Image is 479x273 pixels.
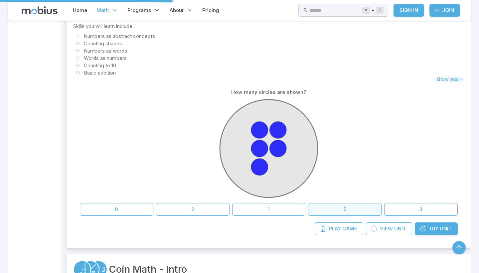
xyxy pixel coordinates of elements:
[380,225,393,232] span: View
[362,6,384,14] div: +
[429,4,460,17] a: Join
[76,62,464,69] li: Counting to 10
[73,23,464,30] span: Skills you will learn include:
[384,203,458,216] button: 3
[231,89,306,96] p: How many circles are shown?
[362,7,370,14] kbd: ⌘
[76,33,464,40] li: Numbers as abstract concepts
[232,203,306,216] button: 1
[308,203,382,216] button: 5
[329,225,341,232] span: Play
[342,225,357,232] span: Game
[366,222,412,235] a: ViewUnit
[200,3,221,18] a: Pricing
[96,7,109,14] span: Math
[80,203,153,216] button: 0
[315,222,363,235] a: PlayGame
[440,225,452,232] span: Unit
[71,3,89,18] a: Home
[76,69,464,77] li: Basic addition
[415,222,458,235] a: TryUnit
[76,47,464,55] li: Numbers as words
[156,203,230,216] button: 2
[170,7,184,14] span: About
[394,225,406,232] span: Unit
[76,55,464,62] li: Words as numbers
[429,225,438,232] span: Try
[376,7,384,14] kbd: k
[394,4,424,17] a: Sign In
[434,76,464,83] span: show less
[76,40,464,47] li: Counting shapes
[127,7,151,14] span: Programs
